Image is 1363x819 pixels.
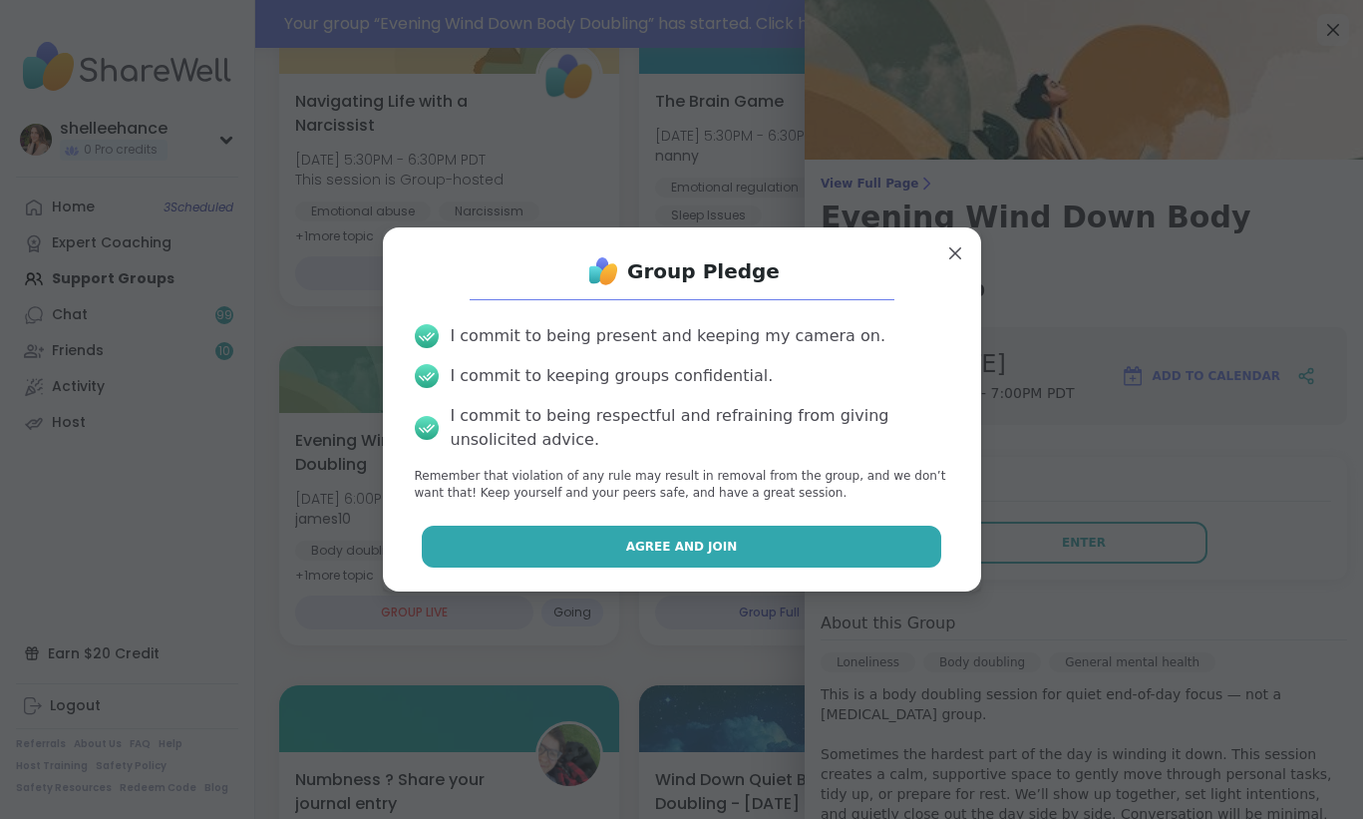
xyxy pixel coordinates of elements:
p: Remember that violation of any rule may result in removal from the group, and we don’t want that!... [415,468,949,502]
span: Agree and Join [626,538,738,556]
img: ShareWell Logo [583,251,623,291]
div: I commit to being present and keeping my camera on. [451,324,885,348]
h1: Group Pledge [627,257,780,285]
div: I commit to being respectful and refraining from giving unsolicited advice. [451,404,949,452]
button: Agree and Join [422,526,941,568]
div: I commit to keeping groups confidential. [451,364,774,388]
